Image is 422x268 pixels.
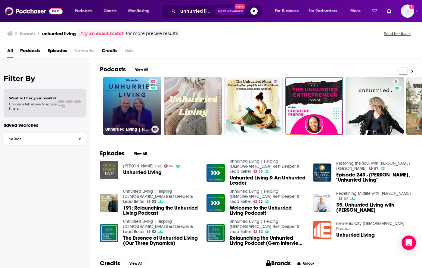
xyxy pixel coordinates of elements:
[336,221,405,231] a: Elements City Church Podcast
[169,165,173,167] span: 55
[224,77,283,135] a: 31
[253,230,263,233] a: 52
[384,6,394,16] a: Show notifications dropdown
[124,6,157,16] button: open menu
[131,66,152,73] button: View All
[42,31,76,36] h3: unhurried living
[336,232,375,238] a: Unhurried Living
[9,96,57,100] span: Want to filter your results?
[401,5,414,18] span: Logged in as shcarlos
[74,46,95,58] span: Networks
[100,161,118,179] img: Unhurried Living
[123,170,162,175] a: Unhurried Living
[346,6,368,16] button: open menu
[147,230,156,233] a: 52
[129,150,151,157] button: View All
[339,197,348,200] a: 37
[100,260,120,267] h2: Credits
[5,5,63,17] img: Podchaser - Follow, Share and Rate Podcasts
[230,235,306,246] a: Relaunching the Unhurried Living Podcast (Gem interviews Alan)
[100,6,120,16] a: Charts
[102,46,117,58] a: Credits
[206,194,225,212] img: Welcome to the Unhurried Living Podcast!
[230,235,306,246] span: Relaunching the Unhurried Living Podcast (Gem interviews [PERSON_NAME])
[350,7,361,15] span: More
[206,164,225,182] img: Unhurried Living & An Unhurried Leader
[401,5,414,18] img: User Profile
[313,221,331,239] a: Unhurried Living
[178,6,215,16] input: Search podcasts, credits, & more...
[123,205,199,216] a: 191: Relaunching the Unhurried Living Podcast
[402,235,416,250] div: Open Intercom Messenger
[126,30,178,37] span: for more precise results
[123,219,193,234] a: Unhurried Living | Helping Christians Rest Deeper & Lead Better
[128,7,150,15] span: Monitoring
[230,219,299,234] a: Unhurried Living | Helping Christians Rest Deeper & Lead Better
[100,194,118,212] img: 191: Relaunching the Unhurried Living Podcast
[123,235,199,246] a: The Essence of Unhurried Living (Our Three Dynamics)
[409,5,414,9] svg: Add a profile image
[164,164,174,168] a: 55
[234,4,245,9] span: New
[100,150,151,157] a: EpisodesView All
[123,164,162,169] a: Chris Fabry Live
[20,31,35,36] h3: Search
[382,31,412,36] button: Send feedback
[48,46,67,58] a: Episodes
[395,79,397,85] span: 8
[305,6,346,16] button: open menu
[100,260,147,267] a: CreditsView All
[336,172,412,182] a: Episode 243 - Alan Fadling, "Unhurried Living"
[81,30,125,37] a: Try an exact match
[253,170,263,173] a: 52
[309,7,337,15] span: For Podcasters
[4,122,86,128] p: Saved Searches
[148,79,157,84] a: 52
[9,102,57,111] span: Choose a tab above to access filters.
[4,132,86,146] button: Select
[100,66,126,73] h2: Podcasts
[20,46,40,58] a: Podcasts
[274,79,278,85] span: 31
[100,224,118,242] img: The Essence of Unhurried Living (Our Three Dynamics)
[313,164,331,182] img: Episode 243 - Alan Fadling, "Unhurried Living"
[259,170,262,173] span: 52
[4,137,73,141] span: Select
[215,8,246,15] button: Open AdvancedNew
[152,230,156,233] span: 52
[125,46,134,58] span: Lists
[272,79,280,84] a: 31
[125,260,147,267] button: View All
[346,77,404,135] a: 8
[230,189,299,204] a: Unhurried Living | Helping Christians Rest Deeper & Lead Better
[369,6,380,16] a: Show notifications dropdown
[336,191,411,196] a: Redefining Midlife with Jo Clark
[271,6,306,16] button: open menu
[401,5,414,18] button: Show profile menu
[167,4,268,18] div: Search podcasts, credits, & more...
[313,194,331,212] a: 35. Unhurried Living with Gabi Haberer
[100,66,152,73] a: PodcastsView All
[70,6,100,16] button: open menu
[293,260,319,267] button: Unlock
[336,172,412,182] span: Episode 243 - [PERSON_NAME], "Unhurried Living"
[206,224,225,242] img: Relaunching the Unhurried Living Podcast (Gem interviews Alan)
[103,77,161,135] a: 52Unhurried Living | Helping [DEMOGRAPHIC_DATA] Rest Deeper & Lead Better
[230,175,306,185] a: Unhurried Living & An Unhurried Leader
[230,205,306,216] span: Welcome to the Unhurried Living Podcast!
[75,7,92,15] span: Podcasts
